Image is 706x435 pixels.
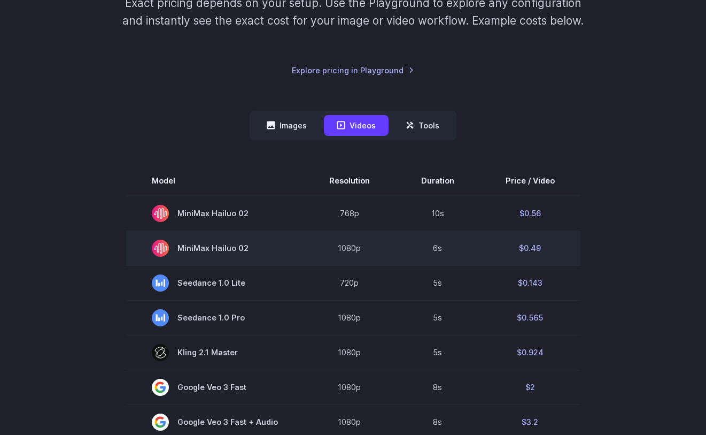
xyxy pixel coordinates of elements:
td: 6s [395,231,480,265]
button: Videos [324,115,389,136]
span: Google Veo 3 Fast + Audio [152,414,278,431]
td: $2 [480,370,580,405]
td: 5s [395,300,480,335]
th: Duration [395,166,480,196]
span: Google Veo 3 Fast [152,379,278,396]
td: 5s [395,265,480,300]
button: Images [254,115,320,136]
span: Seedance 1.0 Lite [152,274,278,292]
td: 1080p [304,231,395,265]
td: 5s [395,335,480,370]
td: 1080p [304,370,395,405]
th: Price / Video [480,166,580,196]
span: Seedance 1.0 Pro [152,309,278,326]
td: 1080p [304,335,395,370]
a: Explore pricing in Playground [292,64,414,77]
td: $0.49 [480,231,580,265]
td: 768p [304,196,395,231]
td: $0.56 [480,196,580,231]
td: $0.924 [480,335,580,370]
button: Tools [393,115,452,136]
td: 720p [304,265,395,300]
th: Model [126,166,304,196]
td: 1080p [304,300,395,335]
td: $0.565 [480,300,580,335]
th: Resolution [304,166,395,196]
td: $0.143 [480,265,580,300]
td: 10s [395,196,480,231]
span: Kling 2.1 Master [152,344,278,361]
td: 8s [395,370,480,405]
span: MiniMax Hailuo 02 [152,240,278,257]
span: MiniMax Hailuo 02 [152,205,278,222]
